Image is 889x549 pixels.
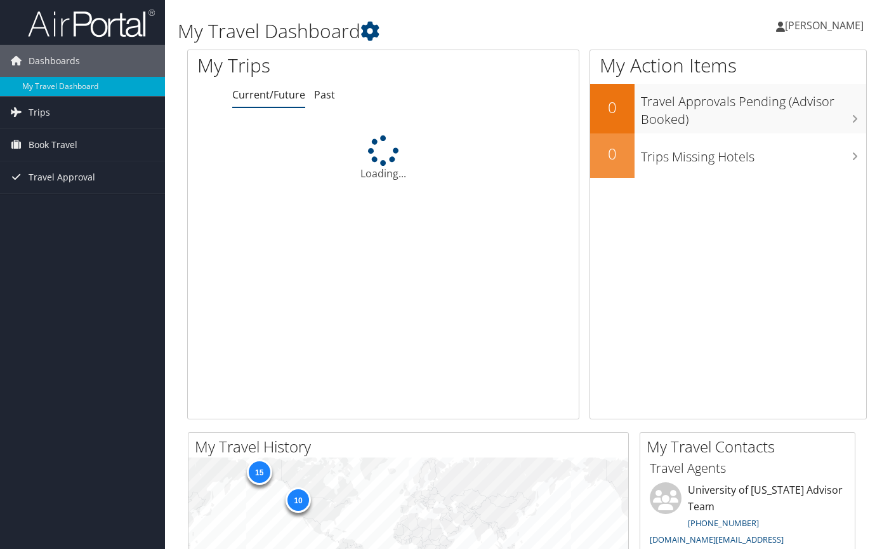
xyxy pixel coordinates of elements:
h2: My Travel History [195,436,628,457]
h2: 0 [590,143,635,165]
div: 15 [246,459,272,485]
h2: My Travel Contacts [647,436,855,457]
div: Loading... [188,135,579,181]
span: Travel Approval [29,161,95,193]
img: airportal-logo.png [28,8,155,38]
div: 10 [286,487,311,513]
a: Current/Future [232,88,305,102]
span: Dashboards [29,45,80,77]
h2: 0 [590,97,635,118]
h3: Trips Missing Hotels [641,142,867,166]
a: [PERSON_NAME] [776,6,876,44]
a: Past [314,88,335,102]
h1: My Trips [197,52,407,79]
span: [PERSON_NAME] [785,18,864,32]
span: Trips [29,97,50,128]
h1: My Travel Dashboard [178,18,643,44]
span: Book Travel [29,129,77,161]
a: 0Travel Approvals Pending (Advisor Booked) [590,84,867,133]
a: [PHONE_NUMBER] [688,517,759,529]
a: 0Trips Missing Hotels [590,133,867,178]
h3: Travel Approvals Pending (Advisor Booked) [641,86,867,128]
h3: Travel Agents [650,459,845,477]
h1: My Action Items [590,52,867,79]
